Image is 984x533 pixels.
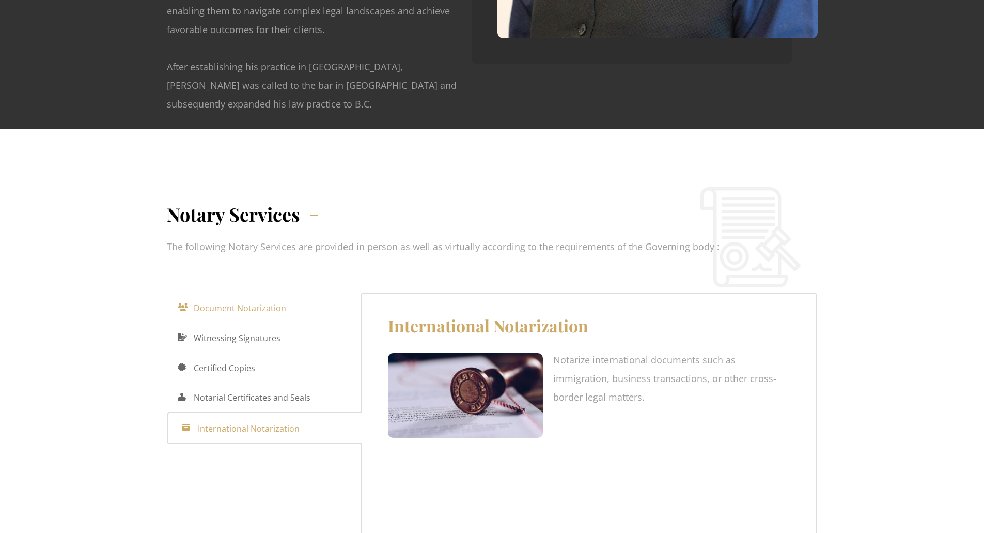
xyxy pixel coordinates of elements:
span: Document Notarization [194,300,286,316]
span: Certified Copies [194,360,255,376]
p: Notarize international documents such as immigration, business transactions, or other cross-borde... [388,351,790,406]
p: After establishing his practice in [GEOGRAPHIC_DATA], [PERSON_NAME] was called to the bar in [GEO... [167,57,470,113]
span: _ [310,215,318,216]
p: The following Notary Services are provided in person as well as virtually according to the requir... [167,237,720,256]
span: Witnessing Signatures [194,330,280,346]
span: Notarial Certificates and Seals [194,389,310,406]
span: International Notarization [198,420,300,437]
h3: International Notarization [388,314,790,338]
h2: Notary Services [167,201,300,227]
